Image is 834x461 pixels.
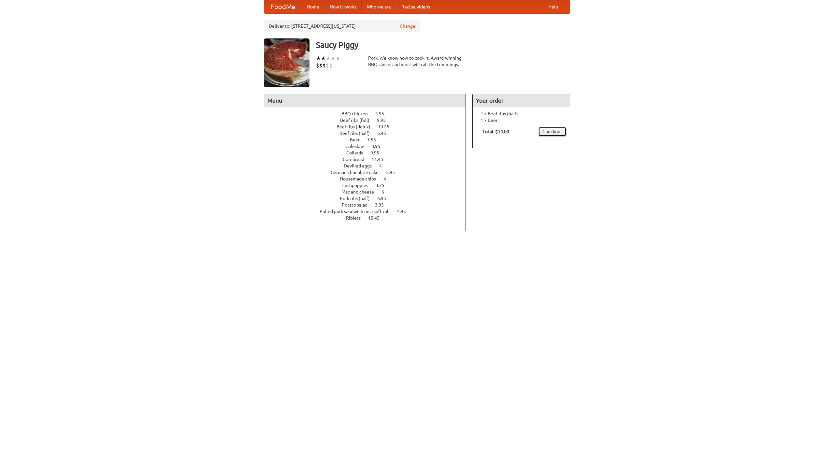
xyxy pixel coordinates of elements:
span: 10.45 [368,215,386,221]
a: Devilled eggs 4 [344,163,394,168]
span: Collards [346,150,369,155]
a: Home [302,0,324,13]
span: 8.95 [371,144,387,149]
a: Pork ribs (half) 6.95 [340,196,398,201]
a: Beef ribs (half) 6.45 [339,131,398,136]
h4: Your order [473,94,570,107]
span: Beef ribs (half) [339,131,376,136]
a: FoodMe [264,0,302,13]
span: 5.95 [386,170,401,175]
a: Beef ribs (full) 9.95 [340,118,398,123]
span: Pork ribs (half) [340,196,376,201]
span: Cornbread [343,157,371,162]
h4: Menu [264,94,466,107]
span: Potato salad [342,202,374,208]
li: ★ [331,55,336,62]
span: Beef ribs (delux) [337,124,377,129]
a: Collards 9.95 [346,150,391,155]
span: Beef ribs (full) [340,118,376,123]
a: Potato salad 3.95 [342,202,396,208]
span: Pulled pork sandwich on a soft roll [320,209,396,214]
span: 10.45 [378,124,396,129]
span: 7.55 [367,137,382,142]
h3: Saucy Piggy [316,38,570,51]
li: $ [319,62,323,69]
b: Total: $14.00 [482,129,509,134]
a: Housemade chips 4 [340,176,398,181]
span: 4 [379,163,388,168]
span: Coleslaw [345,144,370,149]
li: ★ [336,55,340,62]
a: Hushpuppies 3.25 [341,183,396,188]
a: BBQ chicken 4.95 [341,111,396,116]
a: Riblets 10.45 [346,215,392,221]
a: Beef ribs (delux) 10.45 [337,124,401,129]
li: $ [326,62,329,69]
span: 6.45 [377,131,393,136]
a: Help [543,0,563,13]
a: Who we are [362,0,396,13]
a: Coleslaw 8.95 [345,144,392,149]
a: Checkout [538,127,567,137]
li: $ [323,62,326,69]
div: Pork. We know how to cook it. Award-winning BBQ sauce, and meat with all the trimmings. [368,55,466,68]
span: 9.95 [370,150,386,155]
li: $ [329,62,332,69]
span: 4.95 [397,209,412,214]
span: Devilled eggs [344,163,378,168]
li: $ [316,62,319,69]
div: Deliver to: [STREET_ADDRESS][US_STATE] [264,20,420,32]
span: Hushpuppies [341,183,375,188]
a: Mac and cheese 6 [341,189,396,194]
li: 1 × Beer [476,117,567,123]
span: Beer [350,137,366,142]
span: 4.95 [375,111,391,116]
span: BBQ chicken [341,111,374,116]
span: Mac and cheese [341,189,381,194]
span: 4 [383,176,393,181]
a: Beer 7.55 [350,137,388,142]
li: ★ [326,55,331,62]
a: Change [400,23,415,29]
a: How it works [324,0,362,13]
span: 6.95 [377,196,393,201]
a: Pulled pork sandwich on a soft roll 4.95 [320,209,418,214]
a: Cornbread 11.45 [343,157,395,162]
span: 3.95 [375,202,390,208]
span: 3.25 [376,183,391,188]
li: 1 × Beef ribs (half) [476,110,567,117]
a: German chocolate cake 5.95 [331,170,407,175]
a: Recipe videos [396,0,435,13]
img: angular.jpg [264,38,309,87]
span: 11.45 [372,157,390,162]
span: Housemade chips [340,176,382,181]
span: Riblets [346,215,367,221]
span: 6 [381,189,391,194]
li: ★ [316,55,321,62]
span: 9.95 [377,118,392,123]
li: ★ [321,55,326,62]
span: German chocolate cake [331,170,385,175]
